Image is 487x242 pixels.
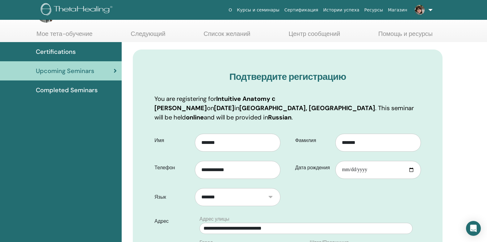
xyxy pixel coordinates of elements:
b: [DATE] [214,104,234,112]
label: Язык [150,191,195,203]
span: Certifications [36,47,76,56]
p: You are registering for on in . This seminar will be held and will be provided in . [154,94,421,122]
label: Адрес улицы [199,215,229,223]
a: Ресурсы [362,4,386,16]
div: Open Intercom Messenger [466,221,481,236]
img: logo.png [41,3,115,17]
b: online [186,113,204,121]
label: Имя [150,135,195,146]
a: Следующий [131,30,165,42]
img: default.jpg [415,5,425,15]
b: Russian [268,113,292,121]
label: Адрес [150,215,196,227]
label: Дата рождения [291,162,336,174]
label: Телефон [150,162,195,174]
span: Completed Seminars [36,85,98,95]
h3: Подтвердите регистрацию [154,71,421,82]
a: Мое тета-обучение [36,30,93,42]
span: Upcoming Seminars [36,66,94,76]
a: Магазин [385,4,409,16]
a: Помощь и ресурсы [378,30,433,42]
label: Фамилия [291,135,336,146]
a: Сертификация [282,4,321,16]
a: Список желаний [204,30,250,42]
a: Центр сообщений [288,30,340,42]
b: [GEOGRAPHIC_DATA], [GEOGRAPHIC_DATA] [239,104,375,112]
a: Истории успеха [321,4,362,16]
a: Курсы и семинары [234,4,282,16]
a: О [226,4,234,16]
